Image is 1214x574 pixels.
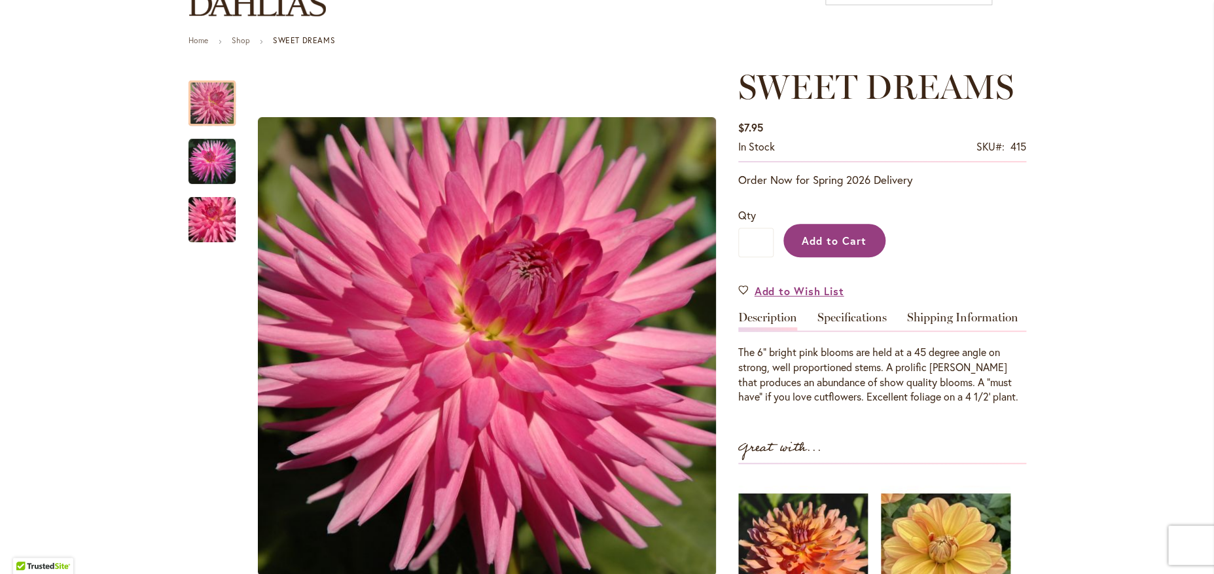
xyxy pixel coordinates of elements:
[10,528,46,564] iframe: Launch Accessibility Center
[738,172,1026,188] p: Order Now for Spring 2026 Delivery
[188,138,236,185] img: SWEET DREAMS
[738,283,844,298] a: Add to Wish List
[738,208,756,222] span: Qty
[738,66,1014,107] span: SWEET DREAMS
[976,139,1005,153] strong: SKU
[1010,139,1026,154] div: 415
[738,312,1026,404] div: Detailed Product Info
[188,184,236,242] div: SWEET DREAMS
[755,283,844,298] span: Add to Wish List
[188,35,209,45] a: Home
[738,312,797,331] a: Description
[802,234,866,247] span: Add to Cart
[738,139,775,153] span: In stock
[738,437,822,459] strong: Great with...
[783,224,885,257] button: Add to Cart
[232,35,250,45] a: Shop
[907,312,1018,331] a: Shipping Information
[738,139,775,154] div: Availability
[188,67,249,126] div: SWEET DREAMS
[273,35,335,45] strong: SWEET DREAMS
[738,345,1026,404] div: The 6" bright pink blooms are held at a 45 degree angle on strong, well proportioned stems. A pro...
[738,120,763,134] span: $7.95
[817,312,887,331] a: Specifications
[188,126,249,184] div: SWEET DREAMS
[165,188,259,251] img: SWEET DREAMS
